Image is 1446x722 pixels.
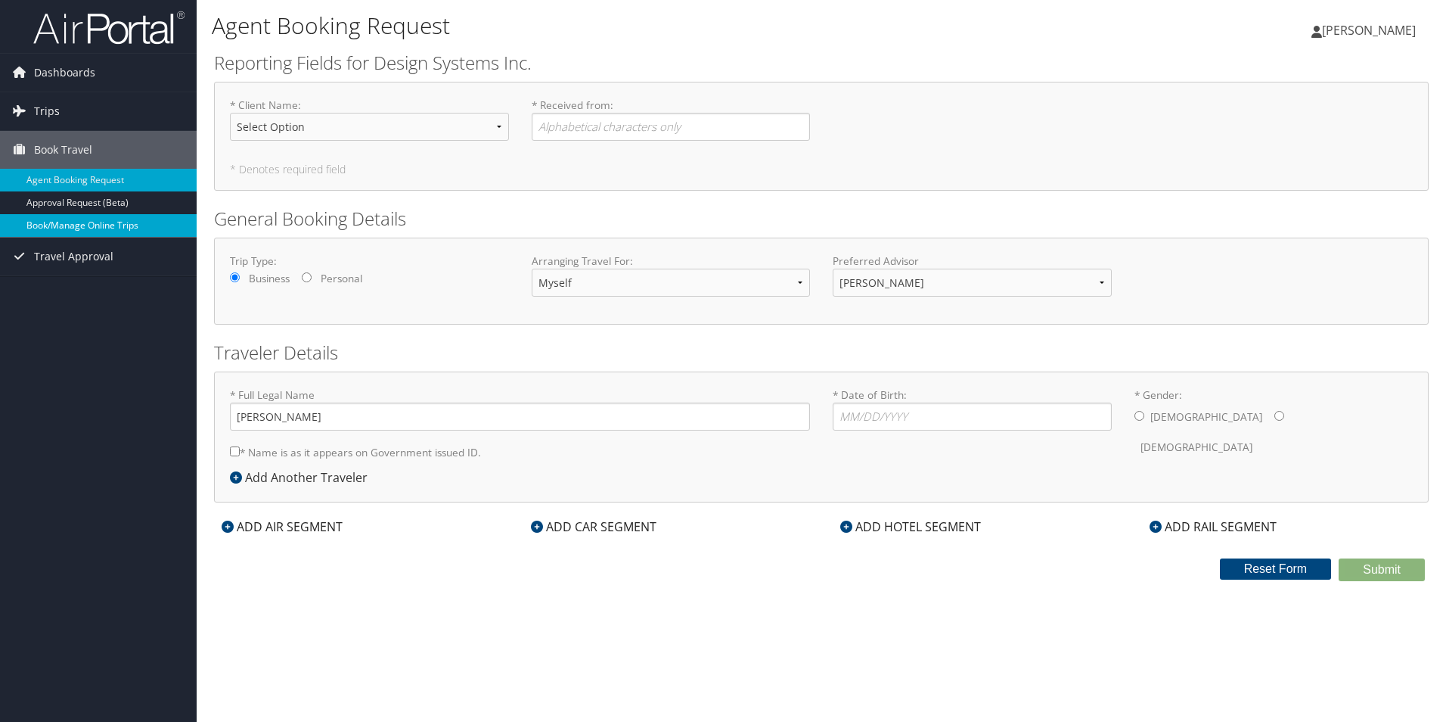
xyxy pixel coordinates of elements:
label: Preferred Advisor [833,254,1112,269]
input: * Date of Birth: [833,403,1112,431]
div: Add Another Traveler [230,468,375,487]
input: * Gender:[DEMOGRAPHIC_DATA][DEMOGRAPHIC_DATA] [1134,411,1144,421]
input: * Name is as it appears on Government issued ID. [230,447,240,456]
label: * Gender: [1134,387,1413,462]
div: ADD AIR SEGMENT [214,518,350,536]
img: airportal-logo.png [33,10,185,45]
button: Submit [1339,559,1425,581]
label: Business [249,271,290,286]
input: * Received from: [532,113,811,141]
label: Arranging Travel For: [532,254,811,269]
div: ADD RAIL SEGMENT [1142,518,1284,536]
div: ADD CAR SEGMENT [523,518,664,536]
span: Trips [34,92,60,130]
select: * Client Name: [230,113,509,141]
input: * Gender:[DEMOGRAPHIC_DATA][DEMOGRAPHIC_DATA] [1274,411,1284,421]
h2: Reporting Fields for Design Systems Inc. [214,50,1429,76]
span: [PERSON_NAME] [1322,22,1416,39]
h2: Traveler Details [214,340,1429,366]
label: * Date of Birth: [833,387,1112,431]
button: Reset Form [1220,559,1332,580]
label: Trip Type: [230,254,509,269]
label: * Received from : [532,98,811,141]
h2: General Booking Details [214,206,1429,232]
h1: Agent Booking Request [212,10,1025,42]
span: Dashboards [34,54,95,92]
div: ADD HOTEL SEGMENT [833,518,988,536]
label: * Name is as it appears on Government issued ID. [230,438,481,466]
label: * Full Legal Name [230,387,810,431]
label: [DEMOGRAPHIC_DATA] [1140,433,1252,462]
a: [PERSON_NAME] [1311,8,1431,53]
h5: * Denotes required field [230,164,1413,175]
label: [DEMOGRAPHIC_DATA] [1150,403,1262,431]
label: Personal [321,271,362,286]
label: * Client Name : [230,98,509,153]
input: * Full Legal Name [230,403,810,431]
span: Travel Approval [34,238,113,275]
span: Book Travel [34,131,92,169]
